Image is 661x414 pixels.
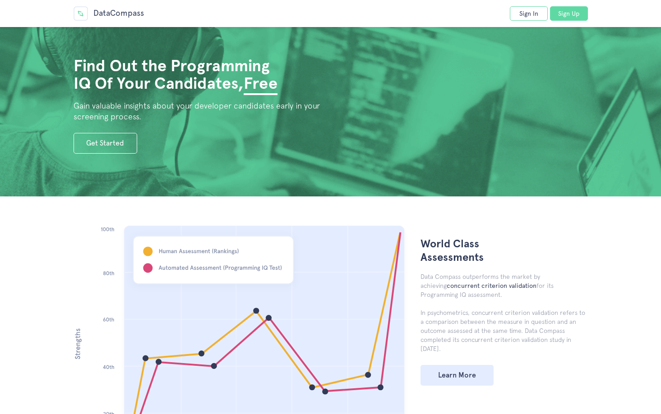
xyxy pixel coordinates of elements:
[510,6,548,21] a: Sign In
[74,100,331,122] h2: Gain valuable insights about your developer candidates early in your screening process.
[74,8,144,18] a: DataCompass
[421,272,588,299] p: Data Compass outperforms the market by achieving for its Programming IQ assessment.
[421,308,588,353] p: In psychometrics, concurrent criterion validation refers to a comparison between the measure in q...
[74,57,290,92] h1: Find Out the Programming IQ Of Your Candidates,
[244,73,277,95] span: Free
[74,6,88,21] img: Data Compass
[550,6,588,21] a: Sign Up
[447,282,536,289] span: concurrent criterion validation
[421,237,502,264] h3: World Class Assessments
[421,365,494,386] a: Learn More
[74,133,137,154] a: Get Started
